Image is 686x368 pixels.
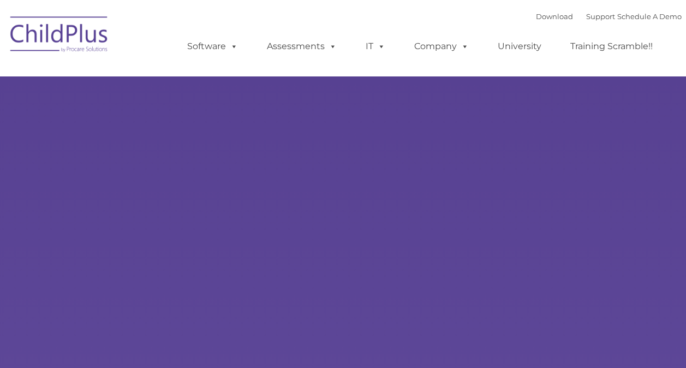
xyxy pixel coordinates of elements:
img: ChildPlus by Procare Solutions [5,9,114,63]
a: Assessments [256,35,348,57]
a: IT [355,35,396,57]
a: University [487,35,552,57]
a: Company [403,35,480,57]
font: | [536,12,682,21]
a: Download [536,12,573,21]
a: Training Scramble!! [559,35,664,57]
a: Software [176,35,249,57]
a: Schedule A Demo [617,12,682,21]
a: Support [586,12,615,21]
